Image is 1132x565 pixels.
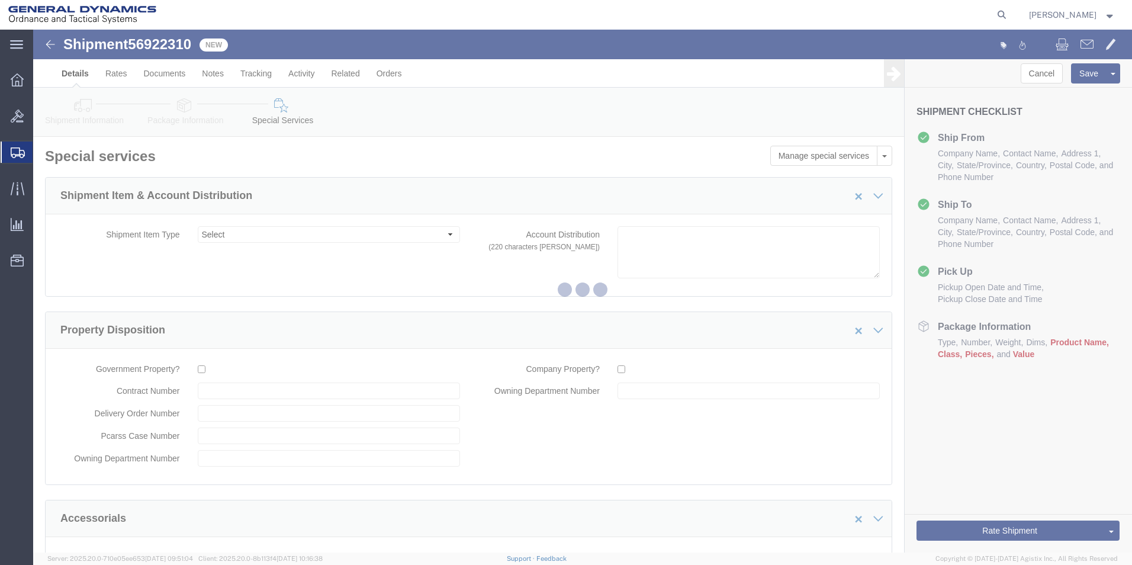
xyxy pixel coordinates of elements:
span: Landon Culpepper [1029,8,1096,21]
span: [DATE] 09:51:04 [145,555,193,562]
span: Client: 2025.20.0-8b113f4 [198,555,323,562]
button: [PERSON_NAME] [1028,8,1116,22]
a: Support [507,555,536,562]
a: Feedback [536,555,567,562]
span: Server: 2025.20.0-710e05ee653 [47,555,193,562]
img: logo [8,6,156,24]
span: Copyright © [DATE]-[DATE] Agistix Inc., All Rights Reserved [935,554,1118,564]
span: [DATE] 10:16:38 [276,555,323,562]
